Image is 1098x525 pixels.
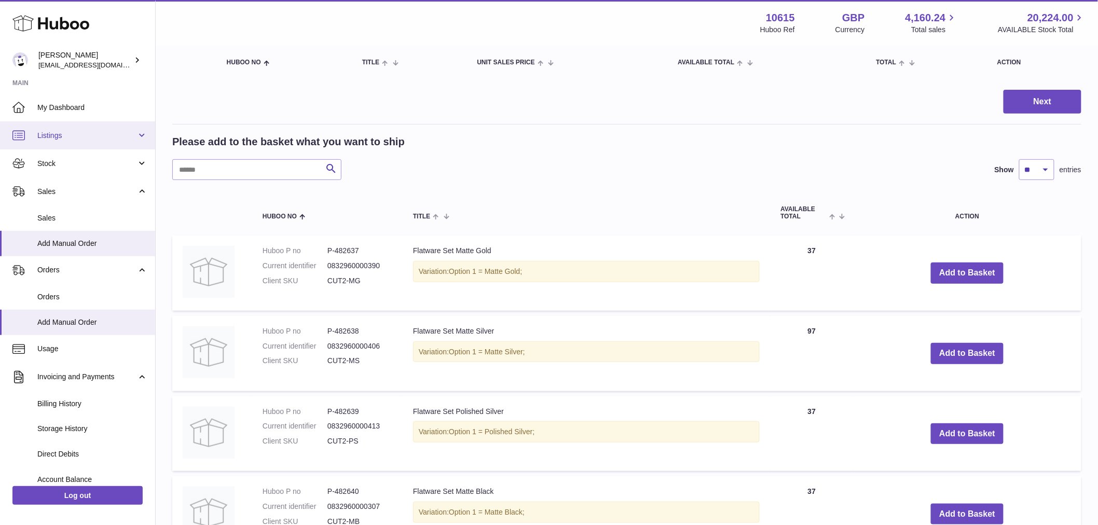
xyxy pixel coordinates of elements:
td: 37 [770,396,853,472]
span: Option 1 = Matte Silver; [449,348,525,356]
span: Add Manual Order [37,239,147,248]
dt: Current identifier [263,341,327,351]
span: Sales [37,213,147,223]
dt: Current identifier [263,261,327,271]
span: Orders [37,292,147,302]
dd: CUT2-MG [327,276,392,286]
span: AVAILABLE Total [678,59,734,66]
span: Account Balance [37,475,147,485]
span: entries [1060,165,1081,175]
div: Variation: [413,341,760,363]
span: AVAILABLE Stock Total [998,25,1086,35]
a: 20,224.00 AVAILABLE Stock Total [998,11,1086,35]
span: [EMAIL_ADDRESS][DOMAIN_NAME] [38,61,153,69]
span: My Dashboard [37,103,147,113]
div: Action [997,59,1071,66]
div: Variation: [413,502,760,523]
img: Flatware Set Matte Gold [183,246,235,298]
dd: 0832960000413 [327,421,392,431]
td: 37 [770,236,853,311]
dd: 0832960000390 [327,261,392,271]
img: Flatware Set Matte Silver [183,326,235,378]
dd: CUT2-PS [327,436,392,446]
button: Add to Basket [931,343,1004,364]
span: Option 1 = Polished Silver; [449,427,534,436]
td: Flatware Set Matte Silver [403,316,770,391]
td: 97 [770,316,853,391]
span: 20,224.00 [1027,11,1074,25]
dt: Client SKU [263,276,327,286]
span: Billing History [37,399,147,409]
dd: 0832960000406 [327,341,392,351]
div: Variation: [413,261,760,282]
a: Log out [12,486,143,505]
span: Title [413,213,430,220]
div: Variation: [413,421,760,443]
span: Huboo no [227,59,261,66]
dd: CUT2-MS [327,356,392,366]
span: Listings [37,131,136,141]
strong: GBP [842,11,864,25]
dd: P-482640 [327,487,392,496]
button: Add to Basket [931,423,1004,445]
td: Flatware Set Polished Silver [403,396,770,472]
img: internalAdmin-10615@internal.huboo.com [12,52,28,68]
dd: P-482638 [327,326,392,336]
dt: Huboo P no [263,487,327,496]
dt: Current identifier [263,502,327,512]
div: Currency [835,25,865,35]
td: Flatware Set Matte Gold [403,236,770,311]
th: Action [853,196,1081,230]
h2: Please add to the basket what you want to ship [172,135,405,149]
span: Orders [37,265,136,275]
dd: 0832960000307 [327,502,392,512]
dt: Client SKU [263,436,327,446]
a: 4,160.24 Total sales [905,11,958,35]
button: Next [1004,90,1081,114]
span: Add Manual Order [37,317,147,327]
span: Storage History [37,424,147,434]
dt: Huboo P no [263,407,327,417]
span: Unit Sales Price [477,59,534,66]
dt: Current identifier [263,421,327,431]
span: Stock [37,159,136,169]
span: Total sales [911,25,957,35]
span: Title [362,59,379,66]
span: AVAILABLE Total [780,206,827,219]
span: 4,160.24 [905,11,946,25]
img: Flatware Set Polished Silver [183,407,235,459]
div: [PERSON_NAME] [38,50,132,70]
dd: P-482637 [327,246,392,256]
span: Usage [37,344,147,354]
span: Sales [37,187,136,197]
dt: Huboo P no [263,326,327,336]
span: Option 1 = Matte Gold; [449,267,522,275]
button: Add to Basket [931,262,1004,284]
span: Huboo no [263,213,297,220]
span: Invoicing and Payments [37,372,136,382]
dt: Huboo P no [263,246,327,256]
strong: 10615 [766,11,795,25]
div: Huboo Ref [760,25,795,35]
span: Option 1 = Matte Black; [449,508,525,516]
button: Add to Basket [931,504,1004,525]
span: Direct Debits [37,449,147,459]
dt: Client SKU [263,356,327,366]
span: Total [876,59,896,66]
dd: P-482639 [327,407,392,417]
label: Show [995,165,1014,175]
